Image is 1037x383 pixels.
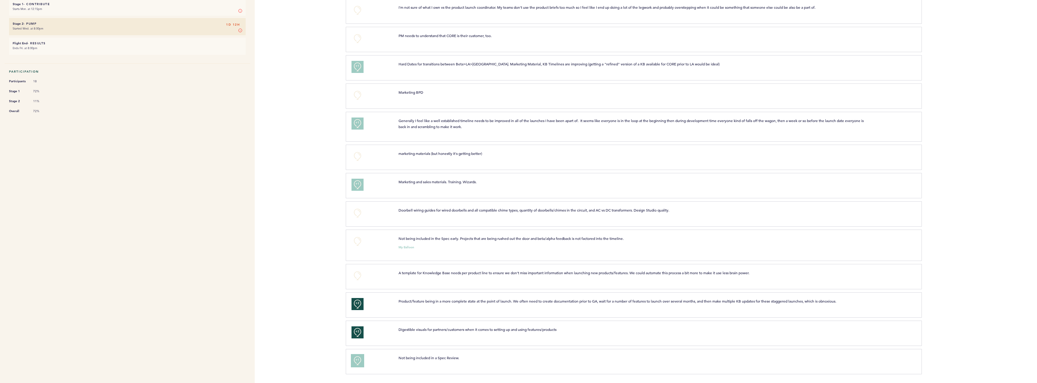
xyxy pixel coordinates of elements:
[355,120,360,126] span: +1
[355,328,360,334] span: +2
[13,22,242,26] h6: - Pump
[33,89,51,93] span: 72%
[351,61,364,73] button: +1
[351,298,364,310] button: +2
[399,179,477,184] span: Marketing and sales materials. Training. Wizards.
[399,5,815,10] span: I'm not sure of what I own vs the product launch coordinator. My teams don't use the product brie...
[355,63,360,69] span: +1
[351,326,364,338] button: +2
[399,33,492,38] span: PM needs to understand that CORE is their customer, too.
[13,22,24,26] small: Stage 2
[355,357,360,363] span: +1
[351,355,364,367] button: +1
[355,181,360,187] span: +1
[399,270,749,275] span: A template for Knowledge Base needs per product line to ensure we don't miss important informatio...
[9,88,27,94] span: Stage 1
[399,246,414,249] small: My Balloon
[13,41,27,45] small: Flight End
[351,118,364,130] button: +1
[33,79,51,83] span: 18
[399,327,556,332] span: Digestible visuals for partners/customers when it comes to setting up and using features/products
[33,99,51,103] span: 11%
[13,7,42,11] time: Starts Mon. at 12:15pm
[9,70,246,74] h5: Participation
[226,22,240,28] span: 1D 12H
[13,2,24,6] small: Stage 1
[33,109,51,113] span: 72%
[399,151,482,156] span: marketing materials (but honestly it's getting better)
[13,46,37,50] time: Ends Fri. at 8:00pm
[399,90,423,95] span: Marketing BPD
[9,98,27,104] span: Stage 2
[13,2,242,6] h6: - Contribute
[399,208,669,212] span: Doorbell wiring guides for wired doorbells and all compatible chime types, quantity of doorbells/...
[351,179,364,191] button: +1
[399,236,624,241] span: Not being included in the Spec early. Projects that are being rushed out the door and beta/alpha ...
[399,118,865,129] span: Generally I feel like a well established timeline needs to be improved in all of the launches I h...
[355,300,360,306] span: +2
[9,108,27,114] span: Overall
[9,78,27,84] span: Participants
[13,27,43,30] time: Started Wed. at 8:00pm
[399,355,459,360] span: Not being included in a Spec Review.
[399,299,836,303] span: Product/feature being in a more complete state at the point of launch. We often need to create do...
[399,61,720,66] span: Hard Dates for transitions between Beta>LA>[GEOGRAPHIC_DATA]. Marketing Material, KB Timelines ar...
[13,41,242,45] h6: - Results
